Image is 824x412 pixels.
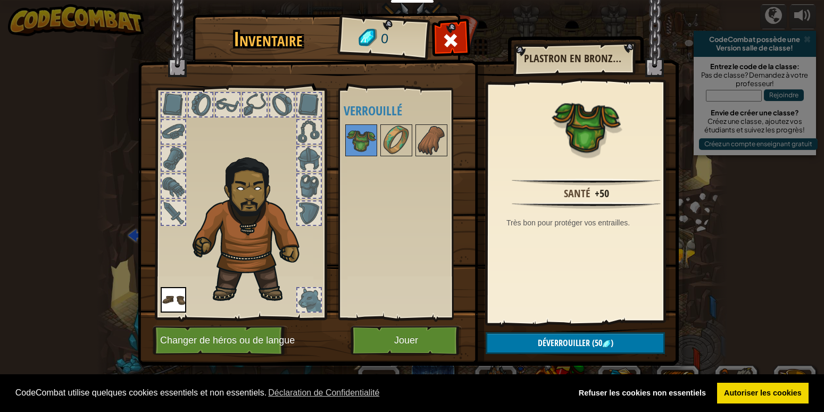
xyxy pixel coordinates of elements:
img: portrait.png [346,125,376,155]
img: hr.png [512,202,661,209]
a: refuser les biscuits [571,383,713,404]
h4: Verrouillé [344,104,478,117]
h1: Inventaire [200,28,336,51]
button: Changer de héros ou de langue [153,326,288,355]
img: portrait.png [161,287,186,313]
span: (50 [590,337,602,349]
h2: Plastron en bronze terni [524,53,624,64]
img: portrait.png [552,91,621,161]
span: CodeCombat utilise quelques cookies essentiels et non essentiels. [15,385,563,401]
img: portrait.png [417,125,446,155]
span: Déverrouiller [538,337,590,349]
button: Jouer [351,326,462,355]
div: Très bon pour protéger vos entrailles. [506,217,671,228]
img: portrait.png [381,125,411,155]
a: permettre les cookies [717,383,809,404]
a: En savoir plus sur les biscuits [267,385,381,401]
span: ) [611,337,613,349]
span: 0 [380,29,389,49]
img: gem.png [602,340,611,348]
button: Déverrouiller(50) [486,332,665,354]
div: Santé [564,186,590,201]
img: duelist_hair.png [187,149,318,304]
div: +50 [595,186,609,201]
img: hr.png [512,179,661,186]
